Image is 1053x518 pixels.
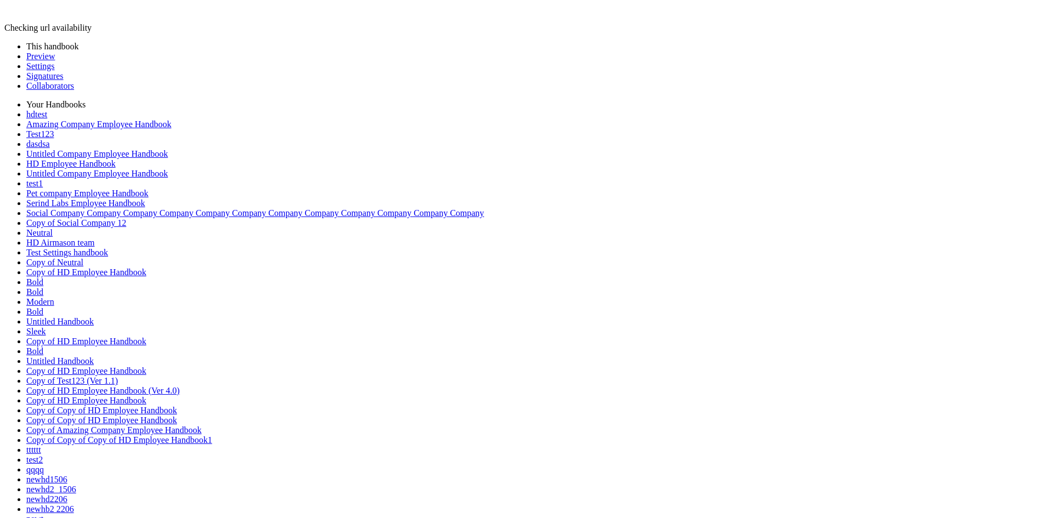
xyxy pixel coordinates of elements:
a: newhd2206 [26,494,67,504]
a: Social Company Company Company Company Company Company Company Company Company Company Company Co... [26,208,484,218]
a: Bold [26,307,43,316]
a: Copy of HD Employee Handbook (Ver 4.0) [26,386,180,395]
a: Serind Labs Employee Handbook [26,198,145,208]
a: tttttt [26,445,41,454]
a: qqqq [26,465,44,474]
li: This handbook [26,42,1049,52]
a: test1 [26,179,43,188]
a: Copy of Social Company 12 [26,218,126,227]
a: Bold [26,287,43,297]
a: Copy of HD Employee Handbook [26,337,146,346]
a: Modern [26,297,54,306]
a: Untitled Handbook [26,356,94,366]
a: Pet company Employee Handbook [26,189,149,198]
a: Amazing Company Employee Handbook [26,119,171,129]
a: HD Airmason team [26,238,94,247]
a: Bold [26,346,43,356]
a: Copy of Amazing Company Employee Handbook [26,425,202,435]
a: test2 [26,455,43,464]
a: Signatures [26,71,64,81]
a: newhb2 2206 [26,504,74,514]
a: Copy of Copy of HD Employee Handbook [26,406,177,415]
a: Preview [26,52,55,61]
a: newhd2_1506 [26,485,76,494]
a: Test123 [26,129,54,139]
a: Untitled Handbook [26,317,94,326]
a: newhd1506 [26,475,67,484]
a: Neutral [26,228,53,237]
a: Settings [26,61,55,71]
a: HD Employee Handbook [26,159,116,168]
a: Copy of Copy of Copy of HD Employee Handbook1 [26,435,212,445]
a: Sleek [26,327,46,336]
a: Collaborators [26,81,74,90]
li: Your Handbooks [26,100,1049,110]
a: dasdsa [26,139,50,149]
a: Copy of Test123 (Ver 1.1) [26,376,118,385]
a: Untitled Company Employee Handbook [26,149,168,158]
a: Untitled Company Employee Handbook [26,169,168,178]
a: Test Settings handbook [26,248,108,257]
span: Checking url availability [4,23,92,32]
a: Copy of Neutral [26,258,83,267]
a: hdtest [26,110,47,119]
a: Copy of HD Employee Handbook [26,267,146,277]
a: Copy of HD Employee Handbook [26,396,146,405]
a: Bold [26,277,43,287]
a: Copy of HD Employee Handbook [26,366,146,375]
a: Copy of Copy of HD Employee Handbook [26,415,177,425]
